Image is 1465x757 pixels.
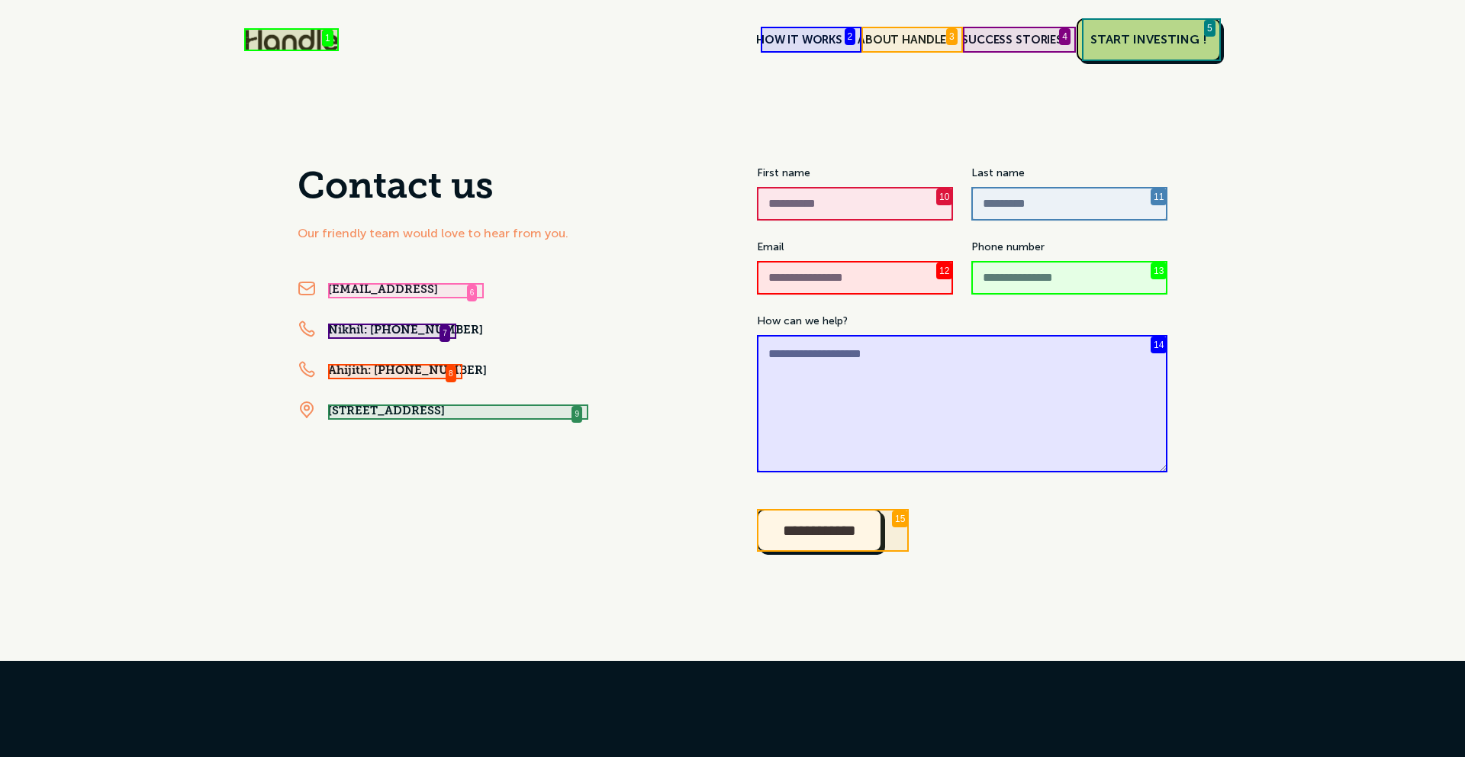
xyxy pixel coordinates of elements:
a: Nikhil: [PHONE_NUMBER] [328,324,483,339]
a: HOW IT WORKS [749,27,850,53]
form: Contact Us Form [757,165,1167,564]
a: Ahijith: [PHONE_NUMBER] [328,364,487,379]
label: Phone number [971,239,1167,255]
a: ABOUT HANDLE [850,27,954,53]
label: First name [757,165,953,181]
a: START INVESTING ! [1077,18,1221,61]
a: [EMAIL_ADDRESS] [328,283,438,298]
div: START INVESTING ! [1090,32,1207,47]
label: How can we help? [757,313,1167,329]
label: Last name [971,165,1167,181]
a: [STREET_ADDRESS] [328,404,445,420]
a: SUCCESS STORIES [954,27,1071,53]
div: Our friendly team would love to hear from you. [298,224,708,243]
label: Email [757,239,953,255]
h2: Contact us [298,165,708,212]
